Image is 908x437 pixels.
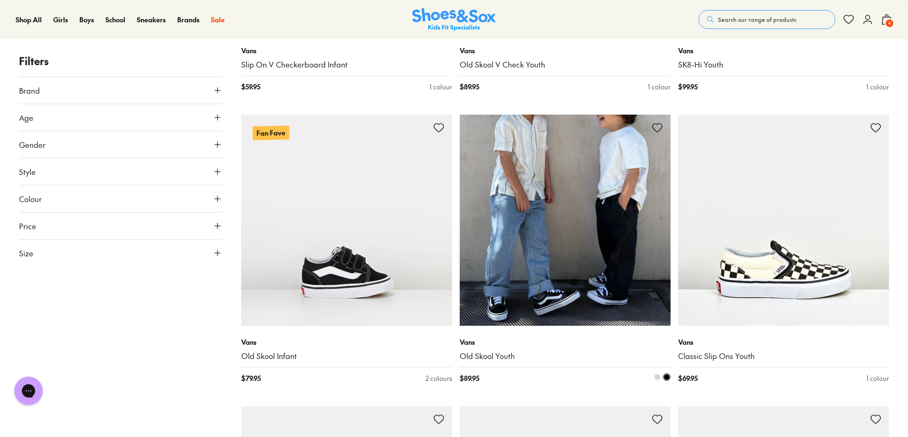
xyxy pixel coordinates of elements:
[678,46,889,56] p: Vans
[79,15,94,25] a: Boys
[866,82,889,92] div: 1 colour
[19,240,222,266] button: Size
[19,166,36,177] span: Style
[19,104,222,131] button: Age
[19,77,222,104] button: Brand
[241,351,452,361] a: Old Skool Infant
[412,8,496,31] img: SNS_Logo_Responsive.svg
[460,59,671,70] a: Old Skool V Check Youth
[19,85,40,96] span: Brand
[19,112,33,123] span: Age
[678,337,889,347] p: Vans
[866,373,889,383] div: 1 colour
[881,9,892,30] button: 4
[211,15,225,25] a: Sale
[19,220,36,232] span: Price
[241,115,452,326] a: Fan Fave
[718,15,796,24] span: Search our range of products
[241,59,452,70] a: Slip On V Checkerboard Infant
[678,59,889,70] a: SK8-Hi Youth
[241,373,261,383] span: $ 79.95
[460,373,479,383] span: $ 89.95
[678,82,698,92] span: $ 99.95
[648,82,671,92] div: 1 colour
[699,10,835,29] button: Search our range of products
[678,373,698,383] span: $ 69.95
[79,15,94,24] span: Boys
[19,247,33,259] span: Size
[429,82,452,92] div: 1 colour
[16,15,42,25] a: Shop All
[412,8,496,31] a: Shoes & Sox
[53,15,68,25] a: Girls
[211,15,225,24] span: Sale
[241,337,452,347] p: Vans
[105,15,125,24] span: School
[137,15,166,25] a: Sneakers
[16,15,42,24] span: Shop All
[19,193,42,204] span: Colour
[885,19,894,28] span: 4
[19,139,46,150] span: Gender
[241,46,452,56] p: Vans
[19,158,222,185] button: Style
[460,46,671,56] p: Vans
[426,373,452,383] div: 2 colours
[241,82,260,92] span: $ 59.95
[460,82,479,92] span: $ 89.95
[53,15,68,24] span: Girls
[460,351,671,361] a: Old Skool Youth
[19,185,222,212] button: Colour
[19,131,222,158] button: Gender
[19,53,222,69] p: Filters
[177,15,199,25] a: Brands
[19,213,222,239] button: Price
[137,15,166,24] span: Sneakers
[177,15,199,24] span: Brands
[9,373,47,408] iframe: Gorgias live chat messenger
[105,15,125,25] a: School
[460,337,671,347] p: Vans
[253,126,289,140] p: Fan Fave
[678,351,889,361] a: Classic Slip Ons Youth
